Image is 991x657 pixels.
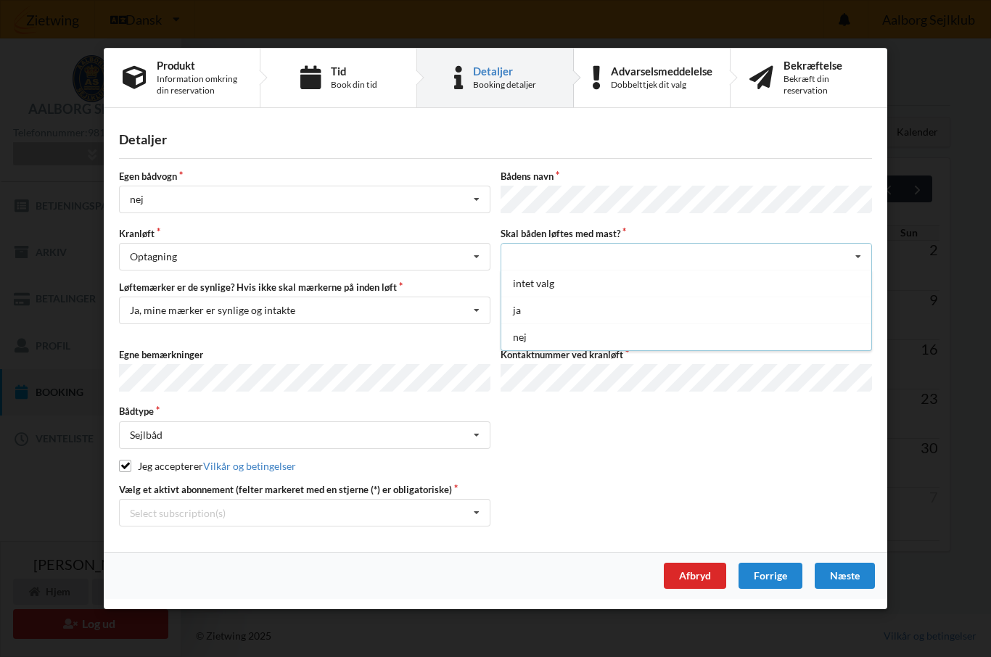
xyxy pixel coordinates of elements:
[815,563,875,589] div: Næste
[119,459,296,471] label: Jeg accepterer
[473,65,536,77] div: Detaljer
[501,170,872,183] label: Bådens navn
[739,563,802,589] div: Forrige
[611,65,712,77] div: Advarselsmeddelelse
[130,194,144,204] div: nej
[119,170,490,183] label: Egen bådvogn
[130,252,177,262] div: Optagning
[130,507,226,519] div: Select subscription(s)
[784,59,868,71] div: Bekræftelse
[130,305,295,315] div: Ja, mine mærker er synlige og intakte
[331,65,377,77] div: Tid
[501,227,872,240] label: Skal båden løftes med mast?
[157,73,241,96] div: Information omkring din reservation
[664,563,726,589] div: Afbryd
[203,459,296,471] a: Vilkår og betingelser
[501,297,871,323] div: ja
[157,59,241,71] div: Produkt
[501,323,871,350] div: nej
[501,347,872,360] label: Kontaktnummer ved kranløft
[501,270,871,297] div: intet valg
[473,79,536,91] div: Booking detaljer
[784,73,868,96] div: Bekræft din reservation
[119,227,490,240] label: Kranløft
[119,131,872,148] div: Detaljer
[119,405,490,418] label: Bådtype
[119,483,490,496] label: Vælg et aktivt abonnement (felter markeret med en stjerne (*) er obligatoriske)
[119,281,490,294] label: Løftemærker er de synlige? Hvis ikke skal mærkerne på inden løft
[119,347,490,360] label: Egne bemærkninger
[331,79,377,91] div: Book din tid
[611,79,712,91] div: Dobbelttjek dit valg
[130,429,163,439] div: Sejlbåd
